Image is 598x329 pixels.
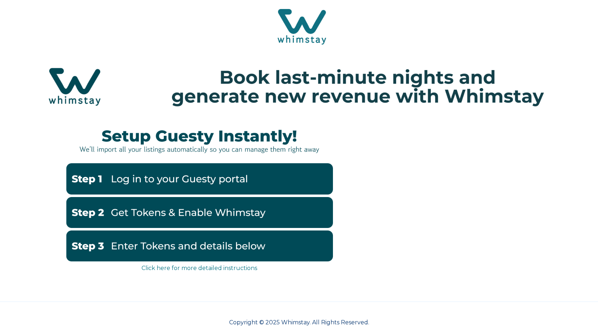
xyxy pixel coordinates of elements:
img: EnterbelowGuesty [66,230,333,261]
img: Hubspot header for SSOB (4) [7,56,591,118]
img: GuestyTokensandenable [66,197,333,228]
a: Click here for more detailed instructions [142,265,257,271]
img: Guestystep1-2 [66,163,333,194]
img: instantlyguesty [66,120,333,160]
p: Copyright © 2025 Whimstay. All Rights Reserved. [66,318,533,327]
